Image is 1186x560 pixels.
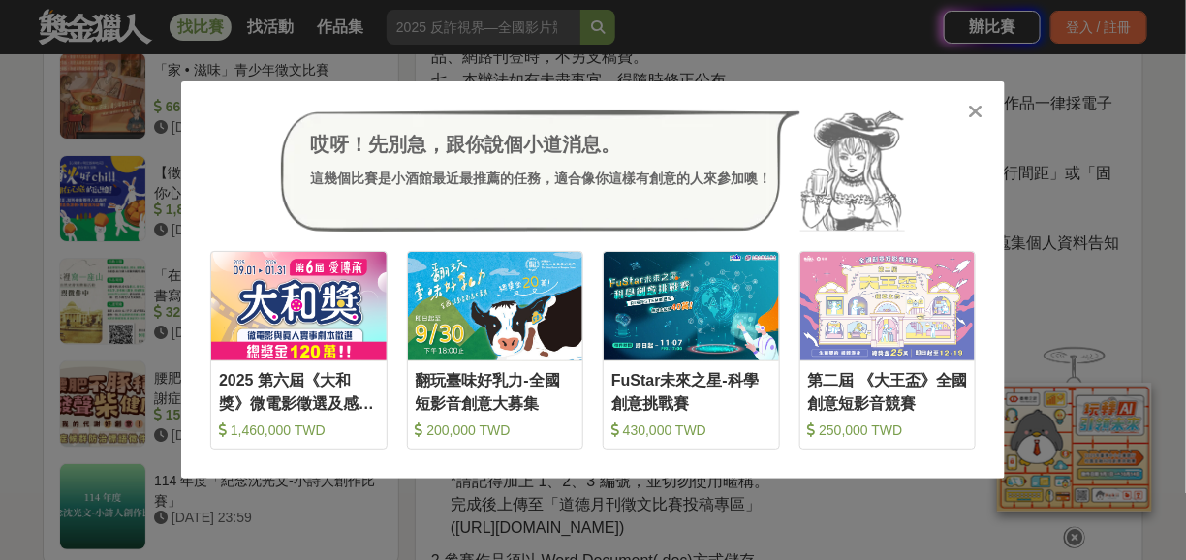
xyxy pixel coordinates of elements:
div: 翻玩臺味好乳力-全國短影音創意大募集 [416,369,576,413]
img: Cover Image [211,252,387,359]
a: Cover Image2025 第六屆《大和獎》微電影徵選及感人實事分享 1,460,000 TWD [210,251,388,450]
a: Cover ImageFuStar未來之星-科學創意挑戰賽 430,000 TWD [603,251,780,450]
img: Cover Image [604,252,779,359]
div: 哎呀！先別急，跟你說個小道消息。 [310,130,771,159]
img: Cover Image [408,252,583,359]
a: Cover Image第二屆 《大王盃》全國創意短影音競賽 250,000 TWD [799,251,977,450]
div: 250,000 TWD [808,420,968,440]
div: 430,000 TWD [611,420,771,440]
img: Cover Image [800,252,976,359]
img: Avatar [800,110,905,233]
div: 這幾個比賽是小酒館最近最推薦的任務，適合像你這樣有創意的人來參加噢！ [310,169,771,189]
div: 200,000 TWD [416,420,576,440]
div: 2025 第六屆《大和獎》微電影徵選及感人實事分享 [219,369,379,413]
div: 1,460,000 TWD [219,420,379,440]
a: Cover Image翻玩臺味好乳力-全國短影音創意大募集 200,000 TWD [407,251,584,450]
div: FuStar未來之星-科學創意挑戰賽 [611,369,771,413]
div: 第二屆 《大王盃》全國創意短影音競賽 [808,369,968,413]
